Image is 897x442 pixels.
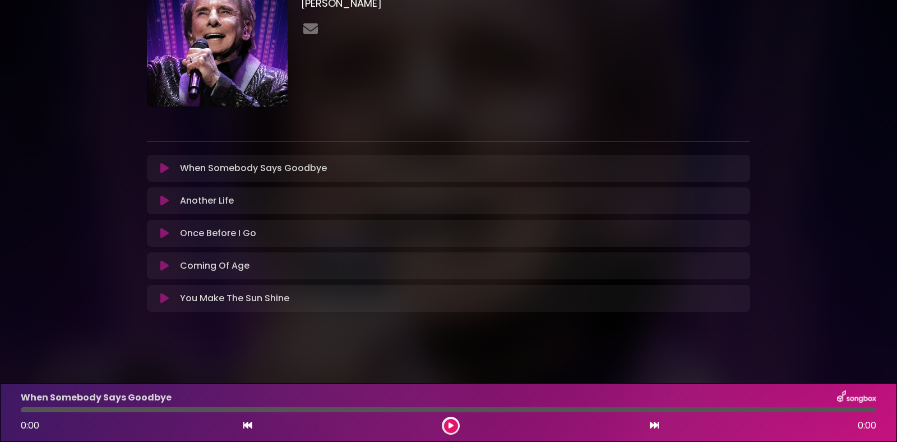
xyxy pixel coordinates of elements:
[180,194,234,208] p: Another Life
[180,162,327,175] p: When Somebody Says Goodbye
[180,227,256,240] p: Once Before I Go
[180,292,289,305] p: You Make The Sun Shine
[180,259,249,273] p: Coming Of Age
